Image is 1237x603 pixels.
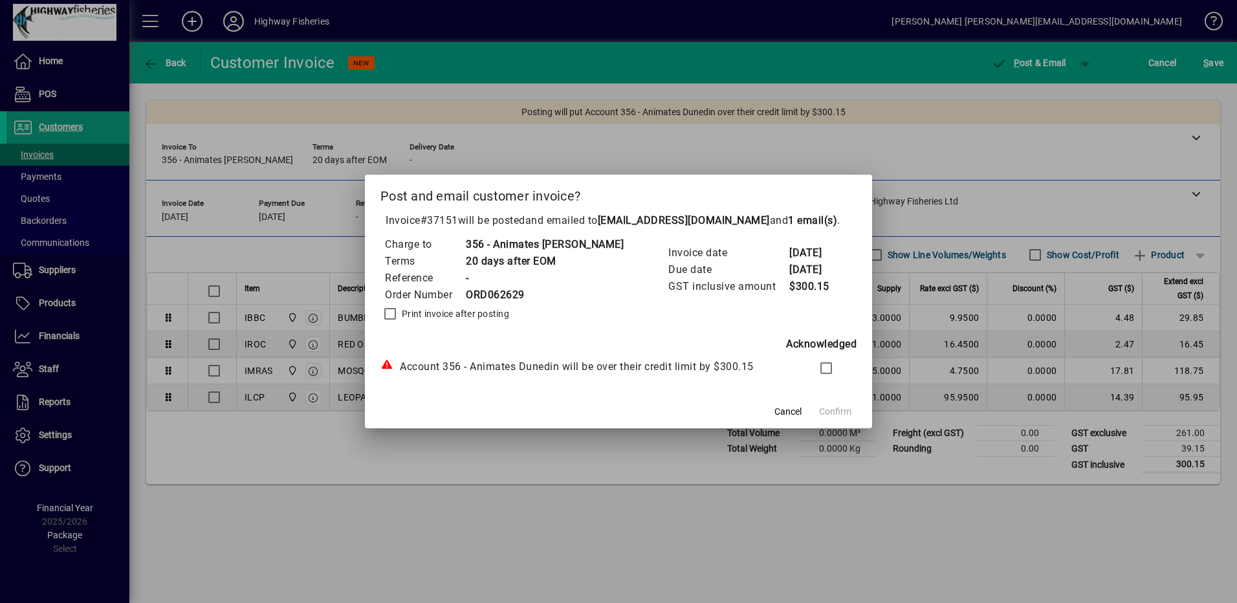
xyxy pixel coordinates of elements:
[668,245,789,261] td: Invoice date
[380,213,857,228] p: Invoice will be posted .
[770,214,838,226] span: and
[384,236,465,253] td: Charge to
[767,400,809,423] button: Cancel
[384,270,465,287] td: Reference
[465,236,624,253] td: 356 - Animates [PERSON_NAME]
[465,287,624,303] td: ORD062629
[384,253,465,270] td: Terms
[789,278,840,295] td: $300.15
[774,405,802,419] span: Cancel
[789,261,840,278] td: [DATE]
[598,214,770,226] b: [EMAIL_ADDRESS][DOMAIN_NAME]
[380,359,794,375] div: Account 356 - Animates Dunedin will be over their credit limit by $300.15
[525,214,838,226] span: and emailed to
[668,261,789,278] td: Due date
[384,287,465,303] td: Order Number
[380,336,857,352] div: Acknowledged
[788,214,837,226] b: 1 email(s)
[668,278,789,295] td: GST inclusive amount
[465,253,624,270] td: 20 days after EOM
[789,245,840,261] td: [DATE]
[399,307,509,320] label: Print invoice after posting
[421,214,458,226] span: #37151
[465,270,624,287] td: -
[365,175,872,212] h2: Post and email customer invoice?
